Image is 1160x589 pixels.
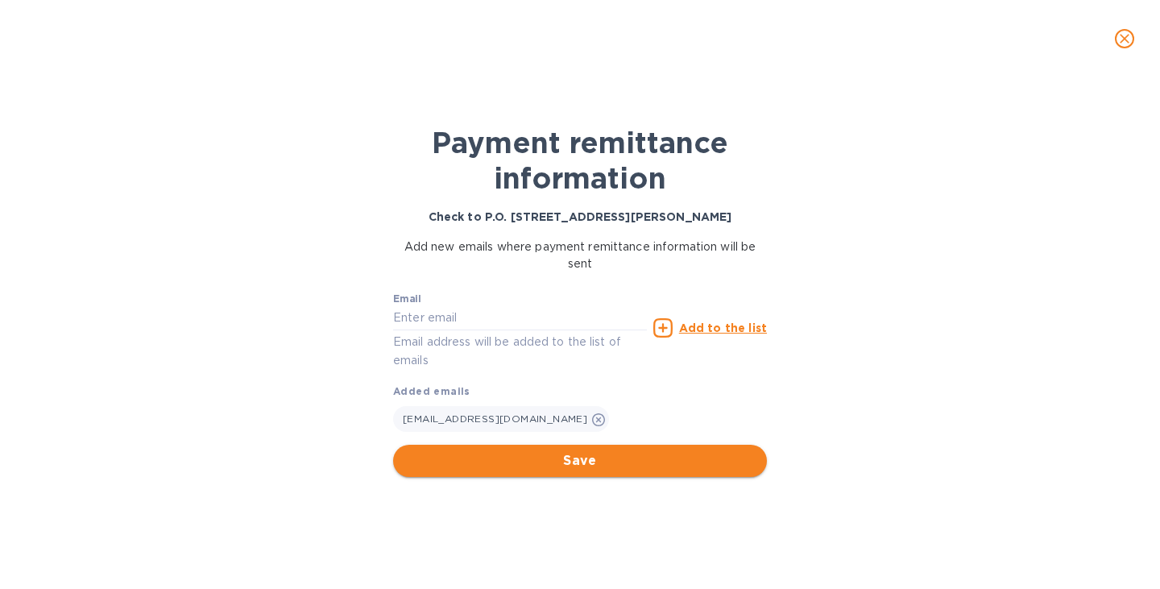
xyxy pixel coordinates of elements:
button: Save [393,445,767,477]
label: Email [393,295,421,305]
button: close [1105,19,1144,58]
b: Added emails [393,385,470,397]
span: Save [406,451,754,471]
u: Add to the list [679,321,767,334]
b: Payment remittance information [432,125,728,196]
div: [EMAIL_ADDRESS][DOMAIN_NAME] [393,406,609,432]
p: Email address will be added to the list of emails [393,333,647,370]
p: Add new emails where payment remittance information will be sent [393,239,767,272]
span: [EMAIL_ADDRESS][DOMAIN_NAME] [403,413,587,425]
input: Enter email [393,306,647,330]
b: Check to P.O. [STREET_ADDRESS][PERSON_NAME] [429,210,732,223]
